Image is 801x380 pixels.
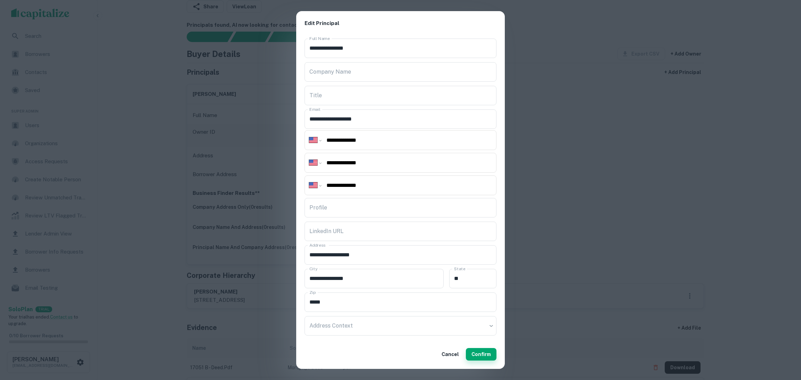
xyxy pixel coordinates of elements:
[309,289,316,295] label: Zip
[309,266,317,272] label: City
[454,266,465,272] label: State
[309,35,330,41] label: Full Name
[766,324,801,358] iframe: Chat Widget
[305,316,496,336] div: ​
[466,348,496,361] button: Confirm
[296,11,505,36] h2: Edit Principal
[439,348,462,361] button: Cancel
[309,106,321,112] label: Email
[309,242,325,248] label: Address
